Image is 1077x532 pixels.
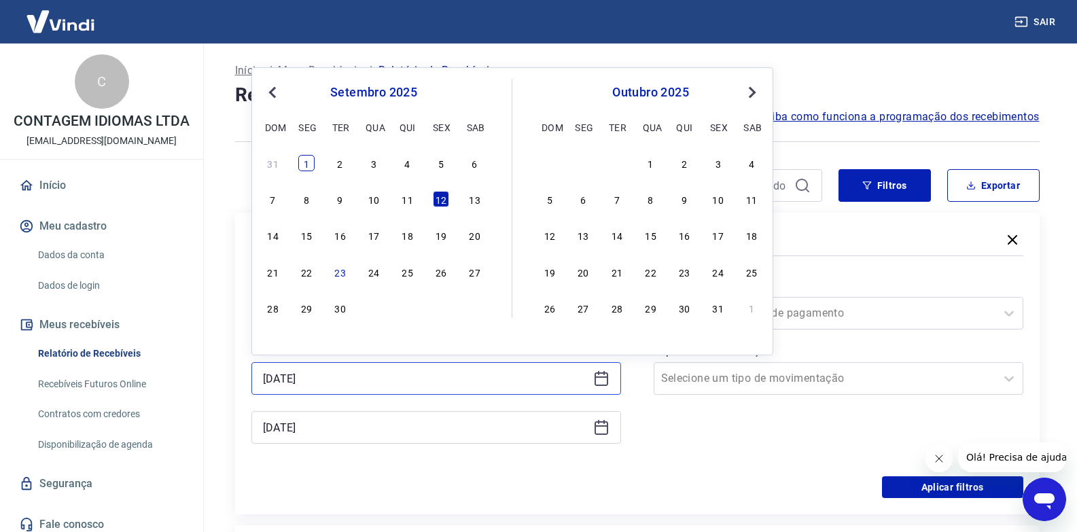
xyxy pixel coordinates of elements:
[542,227,558,243] div: Choose domingo, 12 de outubro de 2025
[298,227,315,243] div: Choose segunda-feira, 15 de setembro de 2025
[743,191,760,207] div: Choose sábado, 11 de outubro de 2025
[542,300,558,316] div: Choose domingo, 26 de outubro de 2025
[1012,10,1061,35] button: Sair
[366,227,382,243] div: Choose quarta-feira, 17 de setembro de 2025
[743,155,760,171] div: Choose sábado, 4 de outubro de 2025
[710,191,726,207] div: Choose sexta-feira, 10 de outubro de 2025
[33,370,187,398] a: Recebíveis Futuros Online
[609,191,625,207] div: Choose terça-feira, 7 de outubro de 2025
[575,191,591,207] div: Choose segunda-feira, 6 de outubro de 2025
[366,191,382,207] div: Choose quarta-feira, 10 de setembro de 2025
[542,191,558,207] div: Choose domingo, 5 de outubro de 2025
[332,119,349,135] div: ter
[332,191,349,207] div: Choose terça-feira, 9 de setembro de 2025
[298,300,315,316] div: Choose segunda-feira, 29 de setembro de 2025
[743,264,760,280] div: Choose sábado, 25 de outubro de 2025
[710,155,726,171] div: Choose sexta-feira, 3 de outubro de 2025
[958,442,1066,472] iframe: Mensagem da empresa
[433,191,449,207] div: Choose sexta-feira, 12 de setembro de 2025
[265,264,281,280] div: Choose domingo, 21 de setembro de 2025
[400,264,416,280] div: Choose quinta-feira, 25 de setembro de 2025
[378,63,495,79] p: Relatório de Recebíveis
[332,300,349,316] div: Choose terça-feira, 30 de setembro de 2025
[676,300,692,316] div: Choose quinta-feira, 30 de outubro de 2025
[838,169,931,202] button: Filtros
[609,227,625,243] div: Choose terça-feira, 14 de outubro de 2025
[263,368,588,389] input: Data inicial
[298,119,315,135] div: seg
[676,155,692,171] div: Choose quinta-feira, 2 de outubro de 2025
[759,109,1040,125] a: Saiba como funciona a programação dos recebimentos
[710,227,726,243] div: Choose sexta-feira, 17 de outubro de 2025
[540,153,762,317] div: month 2025-10
[676,191,692,207] div: Choose quinta-feira, 9 de outubro de 2025
[366,119,382,135] div: qua
[743,300,760,316] div: Choose sábado, 1 de novembro de 2025
[542,264,558,280] div: Choose domingo, 19 de outubro de 2025
[467,227,483,243] div: Choose sábado, 20 de setembro de 2025
[925,445,953,472] iframe: Fechar mensagem
[433,155,449,171] div: Choose sexta-feira, 5 de setembro de 2025
[575,264,591,280] div: Choose segunda-feira, 20 de outubro de 2025
[14,114,190,128] p: CONTAGEM IDIOMAS LTDA
[676,227,692,243] div: Choose quinta-feira, 16 de outubro de 2025
[268,63,272,79] p: /
[400,191,416,207] div: Choose quinta-feira, 11 de setembro de 2025
[744,84,760,101] button: Next Month
[278,63,362,79] p: Meus Recebíveis
[540,84,762,101] div: outubro 2025
[575,119,591,135] div: seg
[33,431,187,459] a: Disponibilização de agenda
[400,119,416,135] div: qui
[542,155,558,171] div: Choose domingo, 28 de setembro de 2025
[743,227,760,243] div: Choose sábado, 18 de outubro de 2025
[656,343,1021,359] label: Tipo de Movimentação
[27,134,177,148] p: [EMAIL_ADDRESS][DOMAIN_NAME]
[368,63,372,79] p: /
[366,300,382,316] div: Choose quarta-feira, 1 de outubro de 2025
[542,119,558,135] div: dom
[33,272,187,300] a: Dados de login
[332,264,349,280] div: Choose terça-feira, 23 de setembro de 2025
[433,227,449,243] div: Choose sexta-feira, 19 de setembro de 2025
[265,227,281,243] div: Choose domingo, 14 de setembro de 2025
[643,227,659,243] div: Choose quarta-feira, 15 de outubro de 2025
[16,310,187,340] button: Meus recebíveis
[263,417,588,438] input: Data final
[33,241,187,269] a: Dados da conta
[656,278,1021,294] label: Forma de Pagamento
[400,227,416,243] div: Choose quinta-feira, 18 de setembro de 2025
[332,155,349,171] div: Choose terça-feira, 2 de setembro de 2025
[710,300,726,316] div: Choose sexta-feira, 31 de outubro de 2025
[235,63,262,79] p: Início
[433,300,449,316] div: Choose sexta-feira, 3 de outubro de 2025
[265,155,281,171] div: Choose domingo, 31 de agosto de 2025
[676,264,692,280] div: Choose quinta-feira, 23 de outubro de 2025
[8,10,114,20] span: Olá! Precisa de ajuda?
[265,119,281,135] div: dom
[298,264,315,280] div: Choose segunda-feira, 22 de setembro de 2025
[366,264,382,280] div: Choose quarta-feira, 24 de setembro de 2025
[947,169,1040,202] button: Exportar
[467,300,483,316] div: Choose sábado, 4 de outubro de 2025
[467,191,483,207] div: Choose sábado, 13 de setembro de 2025
[467,119,483,135] div: sab
[743,119,760,135] div: sab
[882,476,1023,498] button: Aplicar filtros
[366,155,382,171] div: Choose quarta-feira, 3 de setembro de 2025
[433,264,449,280] div: Choose sexta-feira, 26 de setembro de 2025
[643,119,659,135] div: qua
[400,300,416,316] div: Choose quinta-feira, 2 de outubro de 2025
[643,155,659,171] div: Choose quarta-feira, 1 de outubro de 2025
[575,300,591,316] div: Choose segunda-feira, 27 de outubro de 2025
[643,264,659,280] div: Choose quarta-feira, 22 de outubro de 2025
[298,155,315,171] div: Choose segunda-feira, 1 de setembro de 2025
[33,400,187,428] a: Contratos com credores
[265,300,281,316] div: Choose domingo, 28 de setembro de 2025
[643,300,659,316] div: Choose quarta-feira, 29 de outubro de 2025
[264,84,281,101] button: Previous Month
[643,191,659,207] div: Choose quarta-feira, 8 de outubro de 2025
[235,82,1040,109] h4: Relatório de Recebíveis
[609,119,625,135] div: ter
